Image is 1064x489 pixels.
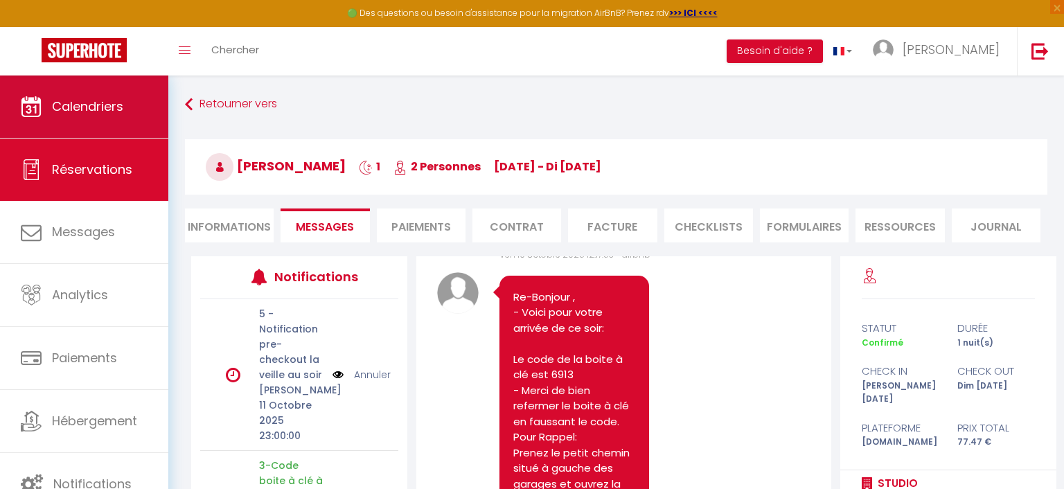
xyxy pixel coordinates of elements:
[948,420,1044,436] div: Prix total
[760,208,849,242] li: FORMULAIRES
[499,249,650,260] span: Ven 10 Octobre 2025 12:17:53 - airbnb
[664,208,753,242] li: CHECKLISTS
[359,159,380,175] span: 1
[862,337,903,348] span: Confirmé
[853,320,948,337] div: statut
[259,306,323,382] p: 5 - Notification pre-checkout la veille au soir
[185,92,1047,117] a: Retourner vers
[437,272,479,314] img: avatar.png
[494,159,601,175] span: [DATE] - di [DATE]
[472,208,561,242] li: Contrat
[948,380,1044,406] div: Dim [DATE]
[853,380,948,406] div: [PERSON_NAME] [DATE]
[296,219,354,235] span: Messages
[354,367,391,382] a: Annuler
[52,286,108,303] span: Analytics
[52,98,123,115] span: Calendriers
[948,363,1044,380] div: check out
[948,337,1044,350] div: 1 nuit(s)
[393,159,481,175] span: 2 Personnes
[853,436,948,449] div: [DOMAIN_NAME]
[948,436,1044,449] div: 77.47 €
[853,420,948,436] div: Plateforme
[185,208,274,242] li: Informations
[42,38,127,62] img: Super Booking
[669,7,718,19] a: >>> ICI <<<<
[259,382,323,443] p: [PERSON_NAME] 11 Octobre 2025 23:00:00
[211,42,259,57] span: Chercher
[952,208,1040,242] li: Journal
[52,349,117,366] span: Paiements
[201,27,269,75] a: Chercher
[332,367,344,382] img: NO IMAGE
[855,208,944,242] li: Ressources
[52,223,115,240] span: Messages
[862,27,1017,75] a: ... [PERSON_NAME]
[727,39,823,63] button: Besoin d'aide ?
[873,39,894,60] img: ...
[274,261,357,292] h3: Notifications
[206,157,346,175] span: [PERSON_NAME]
[52,412,137,429] span: Hébergement
[853,363,948,380] div: check in
[948,320,1044,337] div: durée
[1031,42,1049,60] img: logout
[903,41,1000,58] span: [PERSON_NAME]
[52,161,132,178] span: Réservations
[568,208,657,242] li: Facture
[377,208,465,242] li: Paiements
